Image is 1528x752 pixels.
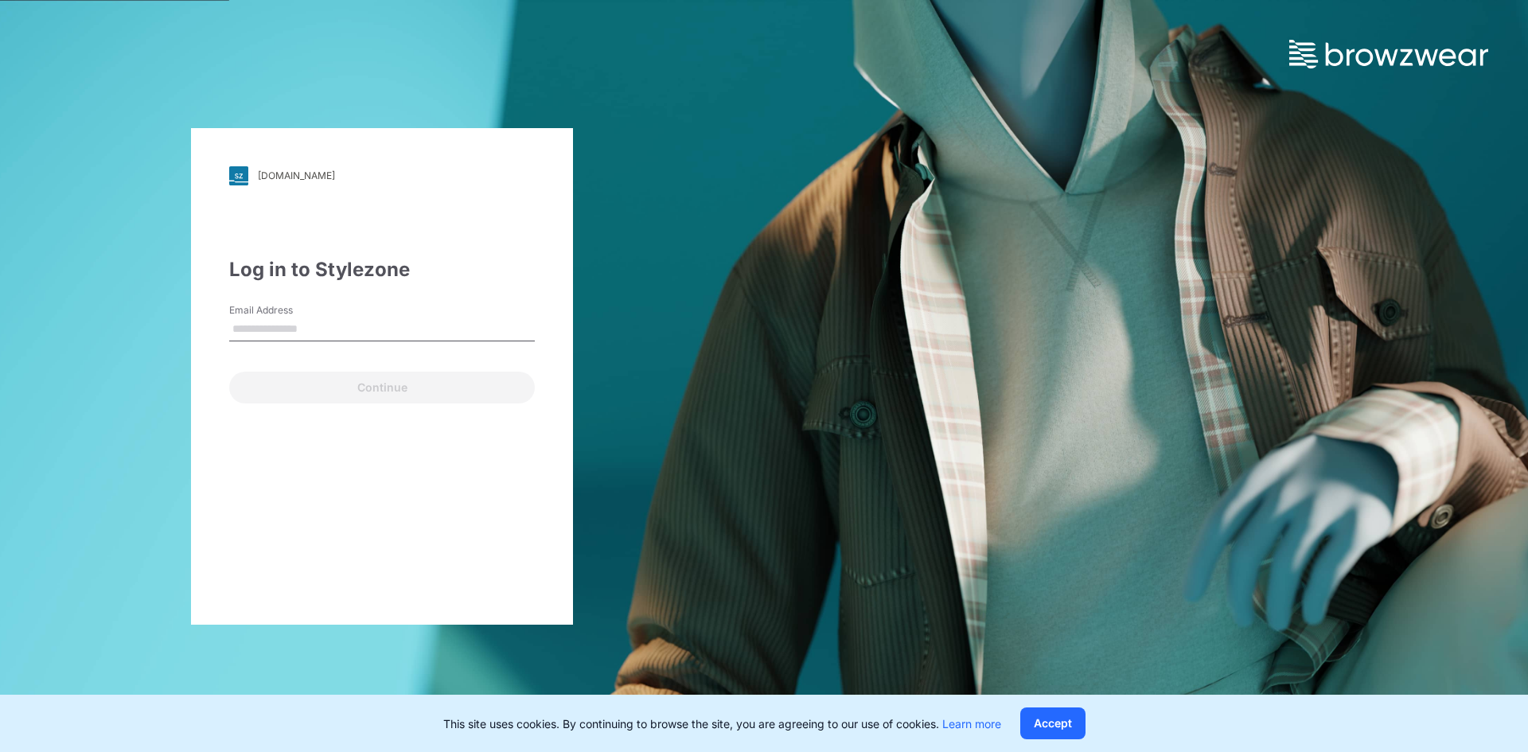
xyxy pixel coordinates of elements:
img: svg+xml;base64,PHN2ZyB3aWR0aD0iMjgiIGhlaWdodD0iMjgiIHZpZXdCb3g9IjAgMCAyOCAyOCIgZmlsbD0ibm9uZSIgeG... [229,166,248,185]
a: Learn more [942,717,1001,731]
div: Log in to Stylezone [229,255,535,284]
img: browzwear-logo.73288ffb.svg [1289,40,1488,68]
label: Email Address [229,303,341,318]
p: This site uses cookies. By continuing to browse the site, you are agreeing to our use of cookies. [443,715,1001,732]
div: [DOMAIN_NAME] [258,169,335,181]
button: Accept [1020,707,1086,739]
a: [DOMAIN_NAME] [229,166,535,185]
